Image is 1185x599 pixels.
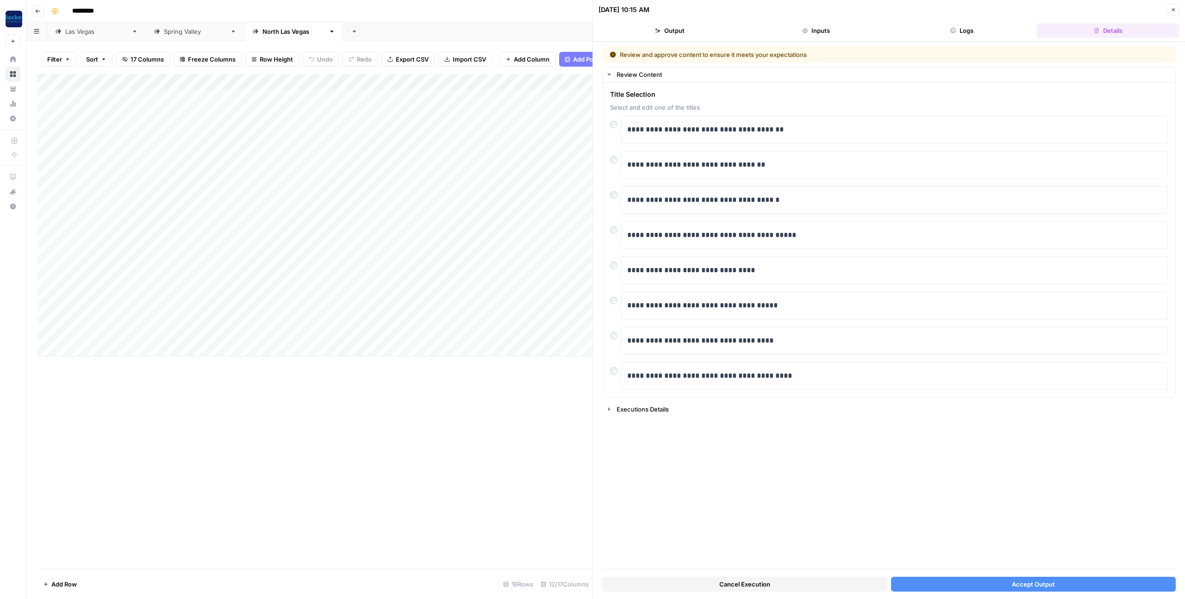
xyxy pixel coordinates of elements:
span: Sort [86,55,98,64]
button: Executions Details [603,402,1175,417]
span: Undo [317,55,333,64]
span: Filter [47,55,62,64]
div: [GEOGRAPHIC_DATA] [262,27,325,36]
button: Review Content [603,67,1175,82]
a: AirOps Academy [6,169,20,184]
span: Cancel Execution [719,580,770,589]
a: [GEOGRAPHIC_DATA] [47,22,146,41]
button: Redo [343,52,378,67]
a: Settings [6,111,20,126]
span: Select and edit one of the titles [610,103,1168,112]
button: Add Power Agent [559,52,629,67]
a: [GEOGRAPHIC_DATA] [244,22,343,41]
button: 17 Columns [116,52,170,67]
span: Redo [357,55,372,64]
button: Export CSV [381,52,435,67]
div: 12/17 Columns [537,577,592,592]
span: Import CSV [453,55,486,64]
span: Export CSV [396,55,429,64]
span: Row Height [260,55,293,64]
span: Freeze Columns [188,55,236,64]
button: Row Height [245,52,299,67]
button: Help + Support [6,199,20,214]
button: Add Column [499,52,555,67]
div: [GEOGRAPHIC_DATA] [164,27,226,36]
a: Browse [6,67,20,81]
span: Add Column [514,55,549,64]
img: Rocket Pilots Logo [6,11,22,27]
button: Freeze Columns [174,52,242,67]
button: Undo [303,52,339,67]
button: Add Row [37,577,82,592]
span: Add Row [51,580,77,589]
a: Your Data [6,81,20,96]
button: Inputs [745,23,887,38]
button: Accept Output [891,577,1176,592]
button: Filter [41,52,76,67]
span: Title Selection [610,90,1168,99]
span: Accept Output [1012,580,1055,589]
div: [GEOGRAPHIC_DATA] [65,27,128,36]
div: Review Content [617,70,1170,79]
div: What's new? [6,185,20,199]
button: Workspace: Rocket Pilots [6,7,20,31]
span: 17 Columns [131,55,164,64]
button: Details [1037,23,1179,38]
div: [DATE] 10:15 AM [599,5,649,14]
button: Output [599,23,741,38]
a: Usage [6,96,20,111]
div: 16 Rows [499,577,537,592]
div: Executions Details [617,405,1170,414]
button: Import CSV [438,52,492,67]
button: Cancel Execution [602,577,887,592]
div: Review and approve content to ensure it meets your expectations [610,50,988,59]
button: What's new? [6,184,20,199]
a: Home [6,52,20,67]
span: Add Power Agent [573,55,624,64]
button: Logs [891,23,1034,38]
button: Sort [80,52,112,67]
div: Review Content [603,82,1175,397]
a: [GEOGRAPHIC_DATA] [146,22,244,41]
